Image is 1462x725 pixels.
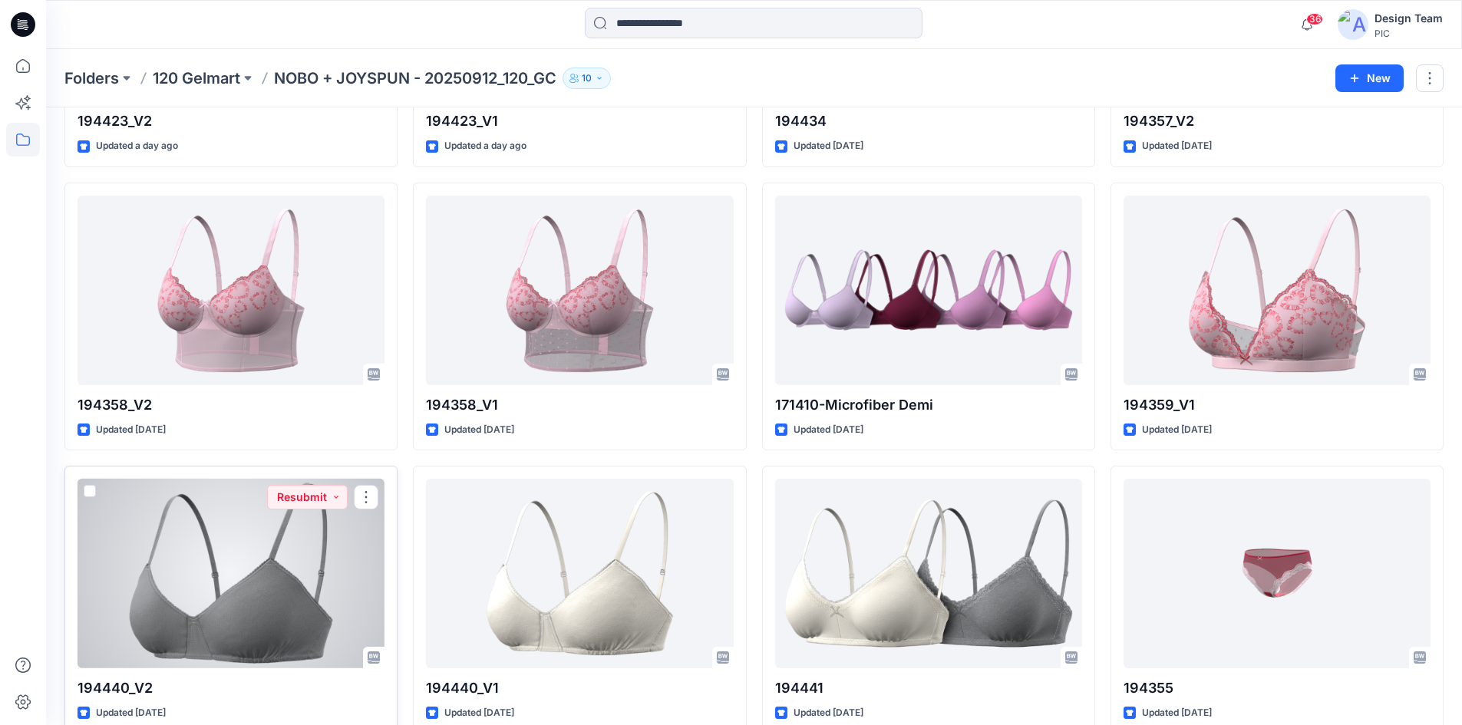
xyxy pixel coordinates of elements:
[1124,479,1431,668] a: 194355
[794,422,863,438] p: Updated [DATE]
[78,110,384,132] p: 194423_V2
[1124,110,1431,132] p: 194357_V2
[78,479,384,668] a: 194440_V2
[426,677,733,699] p: 194440_V1
[153,68,240,89] a: 120 Gelmart
[794,138,863,154] p: Updated [DATE]
[775,196,1082,385] a: 171410-Microfiber Demi
[775,110,1082,132] p: 194434
[78,677,384,699] p: 194440_V2
[563,68,611,89] button: 10
[444,422,514,438] p: Updated [DATE]
[444,138,526,154] p: Updated a day ago
[78,196,384,385] a: 194358_V2
[1375,9,1443,28] div: Design Team
[96,422,166,438] p: Updated [DATE]
[426,394,733,416] p: 194358_V1
[1142,138,1212,154] p: Updated [DATE]
[1124,394,1431,416] p: 194359_V1
[78,394,384,416] p: 194358_V2
[1375,28,1443,39] div: PIC
[794,705,863,721] p: Updated [DATE]
[426,479,733,668] a: 194440_V1
[1142,705,1212,721] p: Updated [DATE]
[444,705,514,721] p: Updated [DATE]
[1338,9,1368,40] img: avatar
[96,138,178,154] p: Updated a day ago
[775,394,1082,416] p: 171410-Microfiber Demi
[1142,422,1212,438] p: Updated [DATE]
[96,705,166,721] p: Updated [DATE]
[1124,677,1431,699] p: 194355
[1335,64,1404,92] button: New
[1124,196,1431,385] a: 194359_V1
[64,68,119,89] a: Folders
[274,68,556,89] p: NOBO + JOYSPUN - 20250912_120_GC
[775,479,1082,668] a: 194441
[1306,13,1323,25] span: 36
[775,677,1082,699] p: 194441
[426,196,733,385] a: 194358_V1
[426,110,733,132] p: 194423_V1
[582,70,592,87] p: 10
